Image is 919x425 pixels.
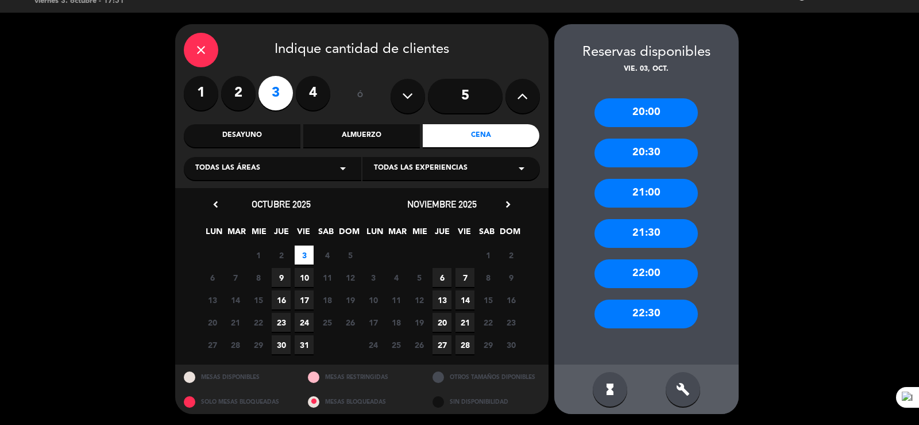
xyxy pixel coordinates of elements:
[299,389,424,414] div: MESAS BLOQUEADAS
[424,389,549,414] div: SIN DISPONIBILIDAD
[299,365,424,389] div: MESAS RESTRINGIDAS
[455,335,474,354] span: 28
[226,335,245,354] span: 28
[184,76,218,110] label: 1
[478,335,497,354] span: 29
[500,225,519,244] span: DOM
[294,225,313,244] span: VIE
[249,225,268,244] span: MIE
[318,290,337,309] span: 18
[226,290,245,309] span: 14
[365,225,384,244] span: LUN
[501,313,520,332] span: 23
[364,313,383,332] span: 17
[387,268,406,287] span: 4
[226,268,245,287] span: 7
[184,124,300,147] div: Desayuno
[249,335,268,354] span: 29
[423,124,539,147] div: Cena
[388,225,407,244] span: MAR
[478,313,497,332] span: 22
[364,335,383,354] span: 24
[478,246,497,265] span: 1
[594,259,698,288] div: 22:00
[433,313,451,332] span: 20
[478,268,497,287] span: 8
[410,225,429,244] span: MIE
[272,290,291,309] span: 16
[318,313,337,332] span: 25
[272,225,291,244] span: JUE
[501,268,520,287] span: 9
[227,225,246,244] span: MAR
[249,313,268,332] span: 22
[341,290,360,309] span: 19
[554,64,739,75] div: vie. 03, oct.
[387,313,406,332] span: 18
[502,198,514,210] i: chevron_right
[433,268,451,287] span: 6
[554,41,739,64] div: Reservas disponibles
[433,225,451,244] span: JUE
[594,98,698,127] div: 20:00
[272,313,291,332] span: 23
[249,246,268,265] span: 1
[249,268,268,287] span: 8
[501,335,520,354] span: 30
[594,300,698,328] div: 22:30
[295,313,314,332] span: 24
[477,225,496,244] span: SAB
[407,198,477,210] span: noviembre 2025
[424,365,549,389] div: OTROS TAMAÑOS DIPONIBLES
[594,219,698,248] div: 21:30
[316,225,335,244] span: SAB
[603,382,617,396] i: hourglass_full
[594,139,698,167] div: 20:30
[676,382,690,396] i: build
[203,268,222,287] span: 6
[478,290,497,309] span: 15
[501,290,520,309] span: 16
[364,268,383,287] span: 3
[296,76,330,110] label: 4
[387,290,406,309] span: 11
[303,124,420,147] div: Almuerzo
[194,43,208,57] i: close
[204,225,223,244] span: LUN
[374,163,468,174] span: Todas las experiencias
[295,335,314,354] span: 31
[252,198,311,210] span: octubre 2025
[433,290,451,309] span: 13
[515,162,528,175] i: arrow_drop_down
[410,335,428,354] span: 26
[410,290,428,309] span: 12
[249,290,268,309] span: 15
[341,246,360,265] span: 5
[226,313,245,332] span: 21
[203,290,222,309] span: 13
[410,268,428,287] span: 5
[175,389,300,414] div: SOLO MESAS BLOQUEADAS
[455,313,474,332] span: 21
[295,290,314,309] span: 17
[341,268,360,287] span: 12
[455,225,474,244] span: VIE
[184,33,540,67] div: Indique cantidad de clientes
[364,290,383,309] span: 10
[295,246,314,265] span: 3
[501,246,520,265] span: 2
[387,335,406,354] span: 25
[258,76,293,110] label: 3
[455,268,474,287] span: 7
[272,335,291,354] span: 30
[295,268,314,287] span: 10
[272,246,291,265] span: 2
[336,162,350,175] i: arrow_drop_down
[342,76,379,116] div: ó
[341,313,360,332] span: 26
[410,313,428,332] span: 19
[210,198,222,210] i: chevron_left
[195,163,260,174] span: Todas las áreas
[455,290,474,309] span: 14
[433,335,451,354] span: 27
